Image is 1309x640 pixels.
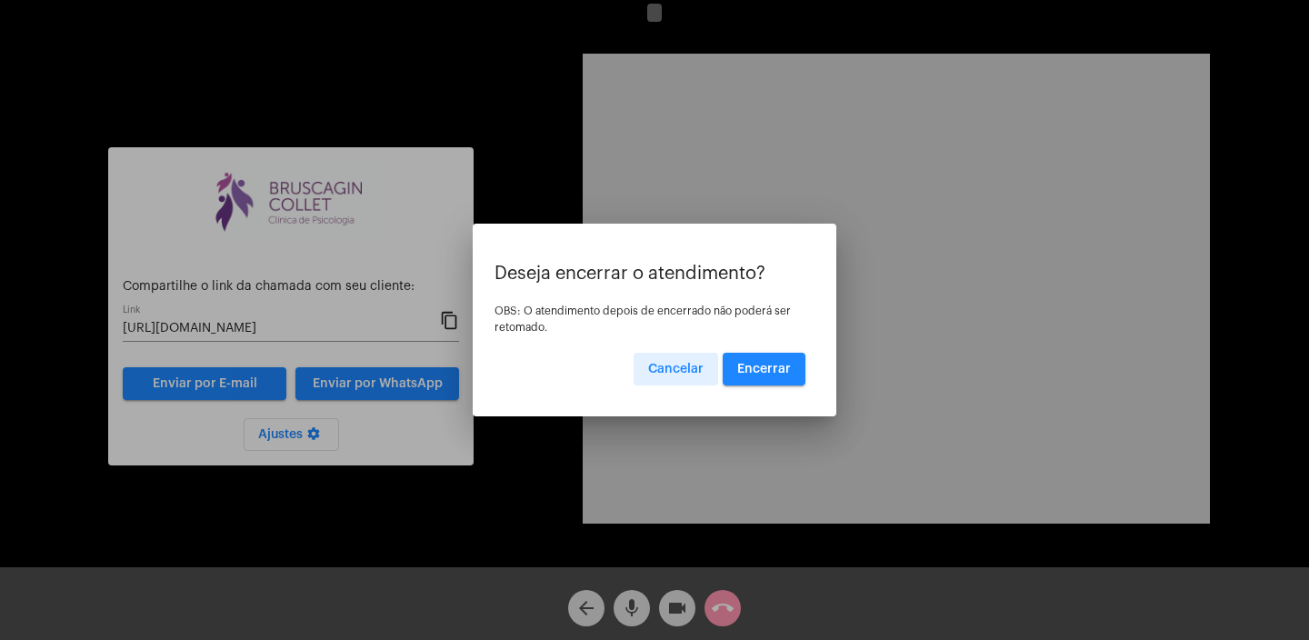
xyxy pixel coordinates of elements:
[495,305,791,333] span: OBS: O atendimento depois de encerrado não poderá ser retomado.
[648,363,704,375] span: Cancelar
[737,363,791,375] span: Encerrar
[495,264,814,284] p: Deseja encerrar o atendimento?
[723,353,805,385] button: Encerrar
[634,353,718,385] button: Cancelar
